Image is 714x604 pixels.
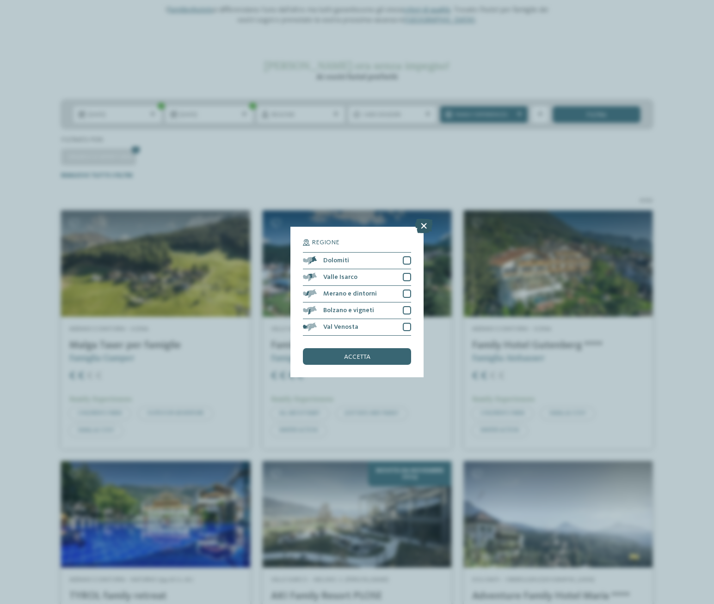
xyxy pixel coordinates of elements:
[323,307,374,314] span: Bolzano e vigneti
[323,274,357,280] span: Valle Isarco
[312,239,339,246] span: Regione
[344,354,370,360] span: accetta
[323,290,377,297] span: Merano e dintorni
[323,324,358,330] span: Val Venosta
[323,257,349,264] span: Dolomiti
